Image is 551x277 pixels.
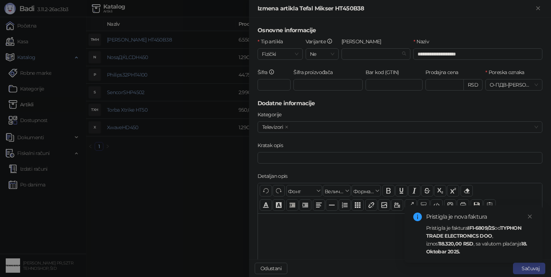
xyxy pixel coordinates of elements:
[413,48,542,60] input: Naziv
[378,199,390,211] button: Слика
[467,225,494,231] strong: IF1-6809/25
[339,199,351,211] button: Листа
[527,214,532,219] span: close
[293,79,363,91] input: Šifra proizvođača
[323,185,351,196] button: Величина
[255,263,287,274] button: Odustani
[285,125,288,129] span: close
[425,68,463,76] label: Prodajna cena
[395,185,408,196] button: Подвучено
[259,123,290,131] span: Televizori
[421,185,433,196] button: Прецртано
[366,68,404,76] label: Bar kod (GTIN)
[426,224,534,256] div: Pristigla je faktura od , iznos , sa valutom plaćanja
[258,4,534,13] div: Izmena artikla Tefal Mikser HT450B38
[444,199,456,211] button: Преглед
[413,213,422,221] span: info-circle
[365,199,377,211] button: Веза
[447,185,459,196] button: Експонент
[262,49,298,59] span: Fizički
[286,199,298,211] button: Извлачење
[471,199,483,211] button: Сачувај
[258,26,542,35] h5: Osnovne informacije
[426,213,534,221] div: Pristigla je nova faktura
[286,185,322,196] button: Фонт
[391,199,403,211] button: Видео
[526,213,534,220] a: Close
[342,38,386,45] label: Robna marka
[260,185,272,196] button: Поврати
[490,79,538,90] span: О-ПДВ - [PERSON_NAME] ( 20,00 %)
[313,199,325,211] button: Поравнање
[258,38,287,45] label: Tip artikla
[461,185,473,196] button: Уклони формат
[258,99,542,108] h5: Dodatne informacije
[273,199,285,211] button: Боја позадине
[513,263,545,274] button: Sačuvaj
[293,68,337,76] label: Šifra proizvođača
[485,68,529,76] label: Poreska oznaka
[366,79,423,91] input: Bar kod (GTIN)
[273,185,285,196] button: Понови
[258,172,292,180] label: Detaljan opis
[534,4,542,13] button: Zatvori
[408,185,420,196] button: Искошено
[430,199,443,211] button: Приказ кода
[405,199,417,211] button: Приказ преко целог екрана
[382,185,395,196] button: Подебљано
[426,240,527,255] strong: 18. Oktobar 2025.
[258,68,279,76] label: Šifra
[484,199,496,211] button: Шаблон
[346,49,400,59] input: Robna marka
[306,38,337,45] label: Varijante
[326,199,338,211] button: Хоризонтална линија
[418,199,430,211] button: Прикажи блокове
[464,79,482,91] div: RSD
[438,240,474,247] strong: 118.320,00 RSD
[299,199,311,211] button: Увлачење
[258,141,287,149] label: Kratak opis
[258,111,286,118] label: Kategorije
[434,185,446,196] button: Индексирано
[260,199,272,211] button: Боја текста
[413,38,433,45] label: Naziv
[352,199,364,211] button: Табела
[457,199,469,211] button: Штампај
[262,123,283,131] span: Televizori
[258,152,542,164] input: Kratak opis
[352,185,381,196] button: Формати
[310,49,334,59] span: Ne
